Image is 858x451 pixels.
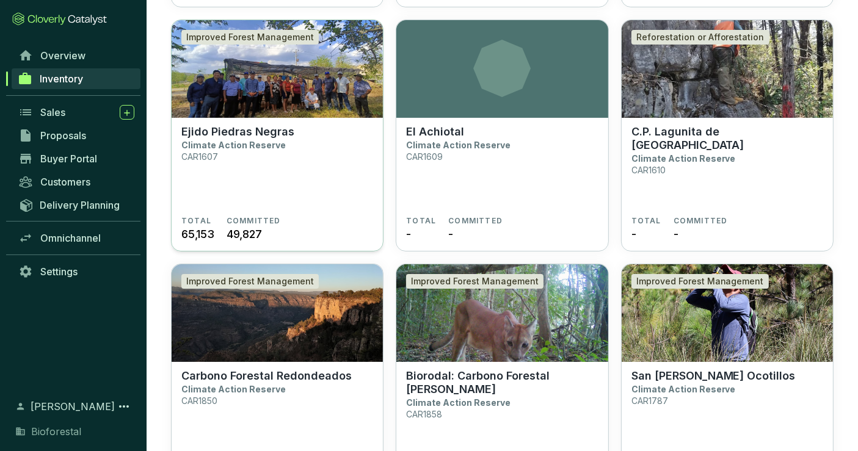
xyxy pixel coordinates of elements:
[631,395,668,406] p: CAR1787
[12,68,140,89] a: Inventory
[12,261,140,282] a: Settings
[12,148,140,169] a: Buyer Portal
[448,216,503,226] span: COMMITTED
[227,226,262,242] span: 49,827
[406,216,436,226] span: TOTAL
[181,274,319,289] div: Improved Forest Management
[631,165,666,175] p: CAR1610
[406,397,511,408] p: Climate Action Reserve
[631,153,736,164] p: Climate Action Reserve
[621,20,834,251] a: C.P. Lagunita de San DiegoReforestation or AfforestationC.P. Lagunita de [GEOGRAPHIC_DATA]Climate...
[40,176,90,188] span: Customers
[406,226,411,242] span: -
[631,125,823,152] p: C.P. Lagunita de [GEOGRAPHIC_DATA]
[631,216,661,226] span: TOTAL
[406,274,544,289] div: Improved Forest Management
[622,20,833,118] img: C.P. Lagunita de San Diego
[631,274,769,289] div: Improved Forest Management
[31,424,81,439] span: Bioforestal
[674,216,728,226] span: COMMITTED
[406,140,511,150] p: Climate Action Reserve
[40,49,85,62] span: Overview
[396,264,608,362] img: Biorodal: Carbono Forestal Otilio Montaño
[181,151,218,162] p: CAR1607
[631,30,769,45] div: Reforestation or Afforestation
[40,73,83,85] span: Inventory
[674,226,678,242] span: -
[181,125,294,139] p: Ejido Piedras Negras
[181,30,319,45] div: Improved Forest Management
[181,140,286,150] p: Climate Action Reserve
[172,20,383,118] img: Ejido Piedras Negras
[40,129,86,142] span: Proposals
[40,199,120,211] span: Delivery Planning
[181,384,286,394] p: Climate Action Reserve
[40,106,65,118] span: Sales
[631,226,636,242] span: -
[12,228,140,248] a: Omnichannel
[171,20,384,251] a: Ejido Piedras NegrasImproved Forest ManagementEjido Piedras NegrasClimate Action ReserveCAR1607TO...
[631,369,796,383] p: San [PERSON_NAME] Ocotillos
[406,125,464,139] p: El Achiotal
[406,369,598,396] p: Biorodal: Carbono Forestal [PERSON_NAME]
[181,395,217,406] p: CAR1850
[631,384,736,394] p: Climate Action Reserve
[227,216,281,226] span: COMMITTED
[406,409,442,419] p: CAR1858
[40,153,97,165] span: Buyer Portal
[181,369,352,383] p: Carbono Forestal Redondeados
[181,216,211,226] span: TOTAL
[12,195,140,215] a: Delivery Planning
[40,232,101,244] span: Omnichannel
[448,226,453,242] span: -
[31,399,115,414] span: [PERSON_NAME]
[396,20,608,251] a: El AchiotalClimate Action ReserveCAR1609TOTAL-COMMITTED-
[12,102,140,123] a: Sales
[172,264,383,362] img: Carbono Forestal Redondeados
[12,125,140,146] a: Proposals
[12,171,140,192] a: Customers
[181,226,214,242] span: 65,153
[40,265,78,278] span: Settings
[406,151,443,162] p: CAR1609
[622,264,833,362] img: San José Ocotillos
[12,45,140,66] a: Overview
